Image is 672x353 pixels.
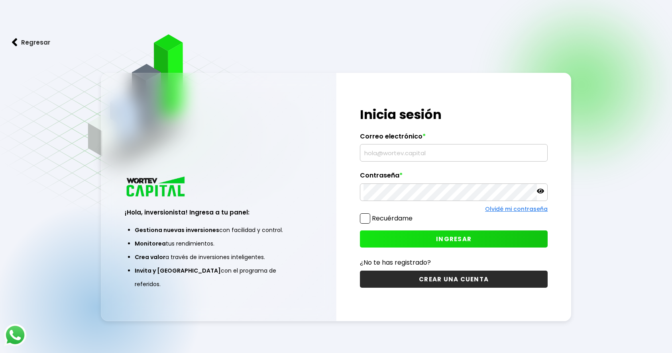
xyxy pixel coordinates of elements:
[360,230,548,248] button: INGRESAR
[125,208,312,217] h3: ¡Hola, inversionista! Ingresa a tu panel:
[135,237,303,250] li: tus rendimientos.
[4,324,26,346] img: logos_whatsapp-icon.242b2217.svg
[360,172,548,183] label: Contraseña
[364,144,544,161] input: hola@wortev.capital
[135,253,165,261] span: Crea valor
[360,133,548,144] label: Correo electrónico
[360,105,548,124] h1: Inicia sesión
[360,257,548,267] p: ¿No te has registrado?
[360,257,548,288] a: ¿No te has registrado?CREAR UNA CUENTA
[135,223,303,237] li: con facilidad y control.
[436,235,472,243] span: INGRESAR
[135,240,166,248] span: Monitorea
[360,271,548,288] button: CREAR UNA CUENTA
[12,38,18,47] img: flecha izquierda
[125,176,188,199] img: logo_wortev_capital
[135,267,221,275] span: Invita y [GEOGRAPHIC_DATA]
[485,205,548,213] a: Olvidé mi contraseña
[372,214,413,223] label: Recuérdame
[135,264,303,291] li: con el programa de referidos.
[135,226,219,234] span: Gestiona nuevas inversiones
[135,250,303,264] li: a través de inversiones inteligentes.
